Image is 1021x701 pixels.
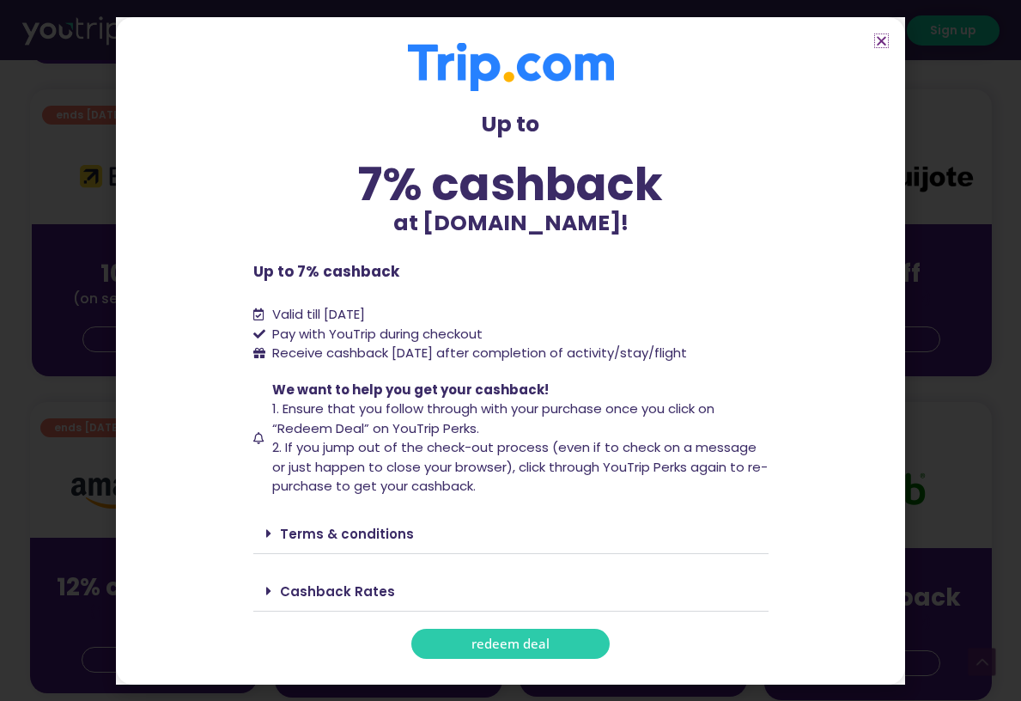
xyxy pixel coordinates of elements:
span: We want to help you get your cashback! [272,381,549,399]
span: 2. If you jump out of the check-out process (even if to check on a message or just happen to clos... [272,438,768,495]
a: Close [875,34,888,47]
a: redeem deal [411,629,610,659]
a: Terms & conditions [280,525,414,543]
p: at [DOMAIN_NAME]! [253,207,769,240]
a: Cashback Rates [280,582,395,600]
span: Pay with YouTrip during checkout [268,325,483,344]
span: Valid till [DATE] [272,305,365,323]
b: Up to 7% cashback [253,261,399,282]
span: redeem deal [471,637,550,650]
span: Receive cashback [DATE] after completion of activity/stay/flight [272,344,687,362]
div: 7% cashback [253,162,769,207]
p: Up to [253,108,769,141]
span: 1. Ensure that you follow through with your purchase once you click on “Redeem Deal” on YouTrip P... [272,399,714,437]
div: Terms & conditions [253,514,769,554]
div: Cashback Rates [253,571,769,612]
